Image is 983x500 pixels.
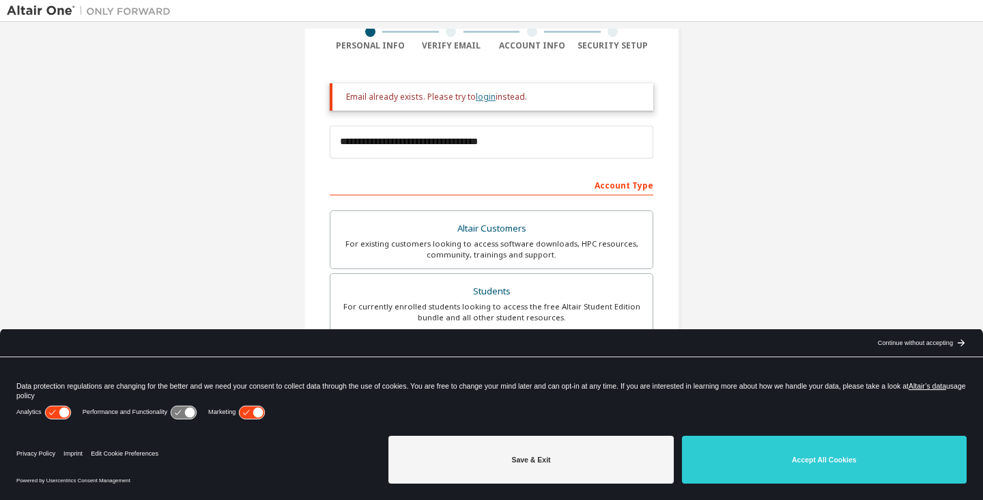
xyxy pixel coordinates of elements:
div: Students [339,282,644,301]
img: Altair One [7,4,177,18]
div: Email already exists. Please try to instead. [346,92,642,102]
div: Security Setup [573,40,654,51]
div: Account Type [330,173,653,195]
div: For existing customers looking to access software downloads, HPC resources, community, trainings ... [339,238,644,260]
div: Altair Customers [339,219,644,238]
div: For currently enrolled students looking to access the free Altair Student Edition bundle and all ... [339,301,644,323]
div: Verify Email [411,40,492,51]
a: login [476,91,496,102]
div: Personal Info [330,40,411,51]
div: Account Info [491,40,573,51]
